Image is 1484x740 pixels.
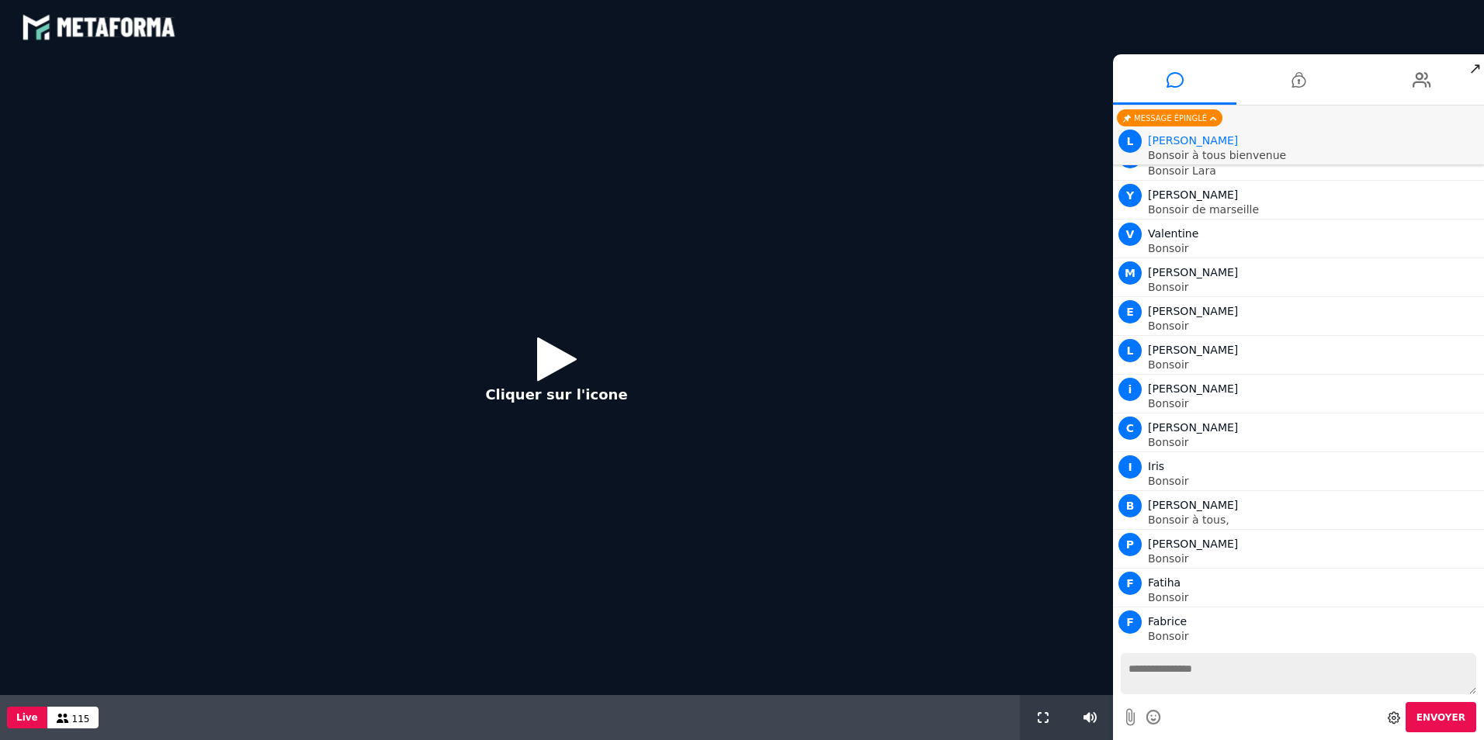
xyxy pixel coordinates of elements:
[1148,538,1238,550] span: [PERSON_NAME]
[1148,631,1480,641] p: Bonsoir
[1118,339,1142,362] span: L
[1148,576,1181,589] span: Fatiha
[1148,382,1238,395] span: [PERSON_NAME]
[1118,223,1142,246] span: V
[1118,130,1142,153] span: L
[1148,460,1164,472] span: Iris
[1148,514,1480,525] p: Bonsoir à tous,
[1148,282,1480,292] p: Bonsoir
[1118,455,1142,479] span: I
[1466,54,1484,82] span: ↗
[1148,592,1480,603] p: Bonsoir
[1148,188,1238,201] span: [PERSON_NAME]
[1118,572,1142,595] span: F
[1406,702,1476,732] button: Envoyer
[1148,134,1238,147] span: Animateur
[1118,300,1142,323] span: E
[1148,344,1238,356] span: [PERSON_NAME]
[1118,378,1142,401] span: i
[470,325,643,425] button: Cliquer sur l'icone
[1118,261,1142,285] span: M
[1416,712,1465,723] span: Envoyer
[1118,610,1142,634] span: F
[1148,398,1480,409] p: Bonsoir
[1148,359,1480,370] p: Bonsoir
[1148,305,1238,317] span: [PERSON_NAME]
[1148,227,1198,240] span: Valentine
[1118,533,1142,556] span: P
[1118,417,1142,440] span: C
[1148,243,1480,254] p: Bonsoir
[1148,553,1480,564] p: Bonsoir
[1117,109,1222,126] div: Message épinglé
[1148,204,1480,215] p: Bonsoir de marseille
[1148,320,1480,331] p: Bonsoir
[1148,150,1480,161] p: Bonsoir à tous bienvenue
[1148,421,1238,434] span: [PERSON_NAME]
[485,384,627,405] p: Cliquer sur l'icone
[1118,184,1142,207] span: Y
[72,714,90,724] span: 115
[1148,475,1480,486] p: Bonsoir
[1148,165,1480,176] p: Bonsoir Lara
[1148,266,1238,278] span: [PERSON_NAME]
[1118,494,1142,517] span: B
[7,707,47,728] button: Live
[1148,615,1187,628] span: Fabrice
[1148,437,1480,448] p: Bonsoir
[1148,499,1238,511] span: [PERSON_NAME]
